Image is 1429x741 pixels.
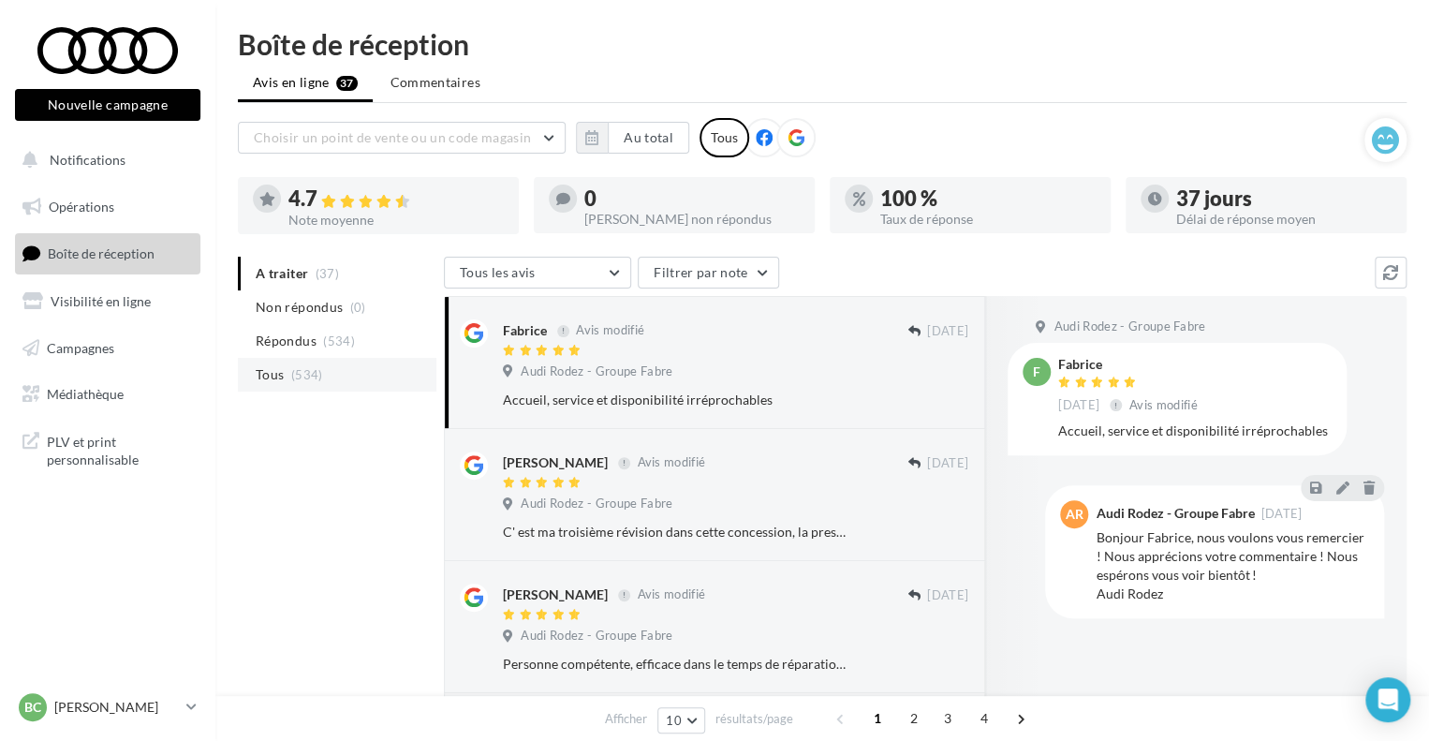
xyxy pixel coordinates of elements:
div: Open Intercom Messenger [1365,677,1410,722]
button: Notifications [11,141,197,180]
span: Audi Rodez - Groupe Fabre [521,363,672,380]
div: 0 [584,188,800,209]
span: Opérations [49,199,114,215]
span: Répondus [256,332,317,350]
span: Non répondus [256,298,343,317]
a: BC [PERSON_NAME] [15,689,200,725]
span: Visibilité en ligne [51,293,151,309]
span: 2 [899,704,929,734]
div: [PERSON_NAME] [503,453,608,472]
span: 4 [969,704,999,734]
span: résultats/page [715,710,793,728]
button: Filtrer par note [638,257,779,289]
p: [PERSON_NAME] [54,698,179,717]
div: Personne compétente, efficace dans le temps de réparation. Le suivie a été parfait. A l'écoute et... [503,655,847,674]
div: 37 jours [1176,188,1392,209]
div: Audi Rodez - Groupe Fabre [1096,507,1254,520]
span: (534) [323,333,355,348]
div: Accueil, service et disponibilité irréprochables [1058,422,1332,440]
span: Choisir un point de vente ou un code magasin [254,129,531,145]
span: (0) [350,300,366,315]
a: PLV et print personnalisable [11,422,204,477]
div: C' est ma troisième révision dans cette concession, la prestation et l' accueil sont toujours de ... [503,523,847,541]
div: Fabrice [1058,358,1201,371]
span: Commentaires [390,74,480,90]
span: Audi Rodez - Groupe Fabre [1053,319,1205,335]
div: Boîte de réception [238,30,1407,58]
div: [PERSON_NAME] non répondus [584,213,800,226]
a: Visibilité en ligne [11,282,204,321]
a: Médiathèque [11,375,204,414]
a: Opérations [11,187,204,227]
span: Avis modifié [637,587,705,602]
span: Audi Rodez - Groupe Fabre [521,628,672,645]
span: F [1033,363,1040,381]
div: Accueil, service et disponibilité irréprochables [503,391,847,409]
button: Choisir un point de vente ou un code magasin [238,122,566,154]
div: Note moyenne [288,214,504,227]
button: 10 [657,707,705,734]
span: [DATE] [927,323,968,340]
span: Boîte de réception [48,245,155,261]
span: Notifications [50,152,125,168]
span: [DATE] [1058,397,1099,414]
span: Avis modifié [576,323,644,338]
div: Tous [700,118,749,157]
span: [DATE] [1260,508,1302,520]
span: PLV et print personnalisable [47,429,193,469]
button: Nouvelle campagne [15,89,200,121]
span: Audi Rodez - Groupe Fabre [521,496,672,512]
span: 10 [666,713,682,728]
div: 100 % [880,188,1096,209]
div: Fabrice [503,321,547,340]
span: [DATE] [927,455,968,472]
span: 3 [933,704,963,734]
span: Médiathèque [47,386,124,402]
button: Tous les avis [444,257,631,289]
span: Avis modifié [637,455,705,470]
span: 1 [862,704,892,734]
span: Tous les avis [460,264,536,280]
div: Bonjour Fabrice, nous voulons vous remercier ! Nous apprécions votre commentaire ! Nous espérons ... [1096,528,1369,603]
button: Au total [576,122,689,154]
button: Au total [608,122,689,154]
span: Tous [256,365,284,384]
span: [DATE] [927,587,968,604]
div: [PERSON_NAME] [503,585,608,604]
span: AR [1066,505,1083,524]
div: Délai de réponse moyen [1176,213,1392,226]
div: Taux de réponse [880,213,1096,226]
span: BC [24,698,41,717]
span: Avis modifié [1129,397,1198,412]
span: Campagnes [47,339,114,355]
a: Boîte de réception [11,233,204,274]
a: Campagnes [11,329,204,368]
span: (534) [291,367,323,382]
div: 4.7 [288,188,504,210]
span: Afficher [605,710,647,728]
